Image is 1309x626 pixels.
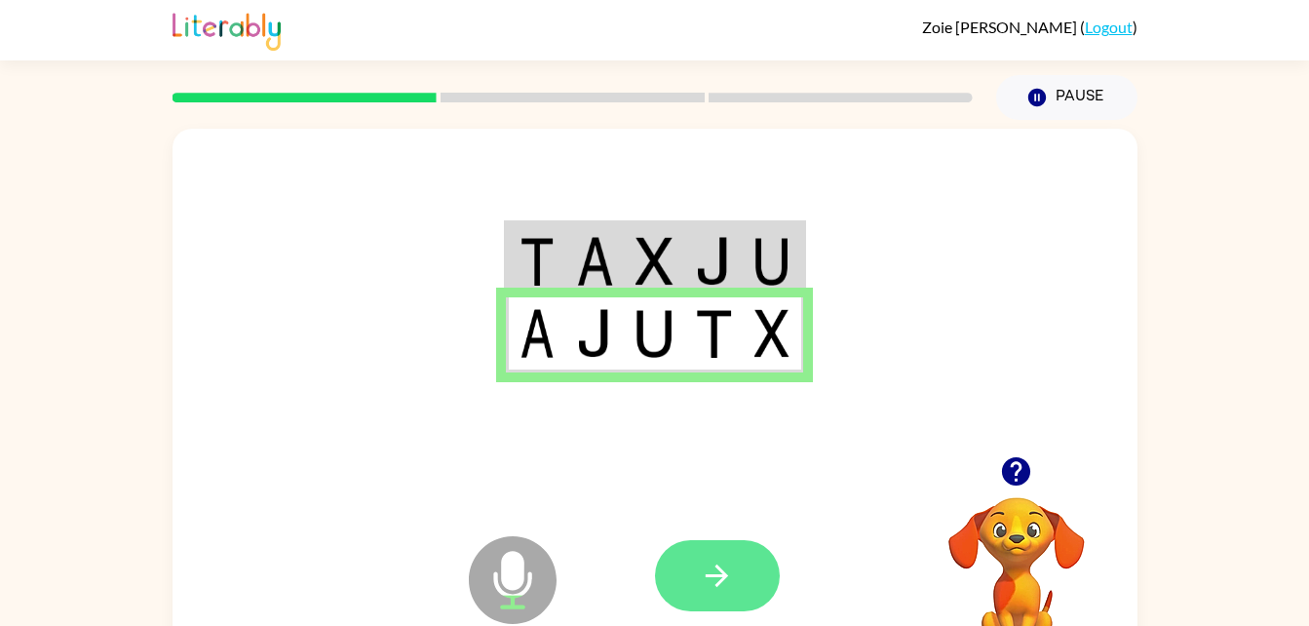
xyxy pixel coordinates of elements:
img: t [520,237,555,286]
a: Logout [1085,18,1133,36]
img: u [754,237,789,286]
img: j [576,309,613,358]
img: a [576,237,613,286]
img: x [635,237,673,286]
div: ( ) [922,18,1137,36]
span: Zoie [PERSON_NAME] [922,18,1080,36]
img: t [695,309,732,358]
img: u [635,309,673,358]
img: j [695,237,732,286]
img: x [754,309,789,358]
img: Literably [173,8,281,51]
img: a [520,309,555,358]
button: Pause [996,75,1137,120]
